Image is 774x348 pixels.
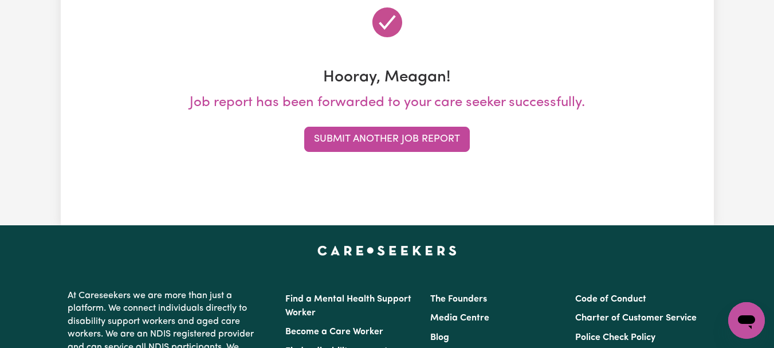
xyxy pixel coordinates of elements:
[285,295,411,318] a: Find a Mental Health Support Worker
[317,246,457,255] a: Careseekers home page
[430,314,489,323] a: Media Centre
[575,333,655,342] a: Police Check Policy
[68,68,707,88] h3: Hooray, Meagan!
[575,314,697,323] a: Charter of Customer Service
[430,333,449,342] a: Blog
[304,127,470,152] button: Submit Another Job Report
[575,295,646,304] a: Code of Conduct
[68,92,707,113] p: Job report has been forwarded to your care seeker successfully.
[728,302,765,339] iframe: Button to launch messaging window
[430,295,487,304] a: The Founders
[285,327,383,337] a: Become a Care Worker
